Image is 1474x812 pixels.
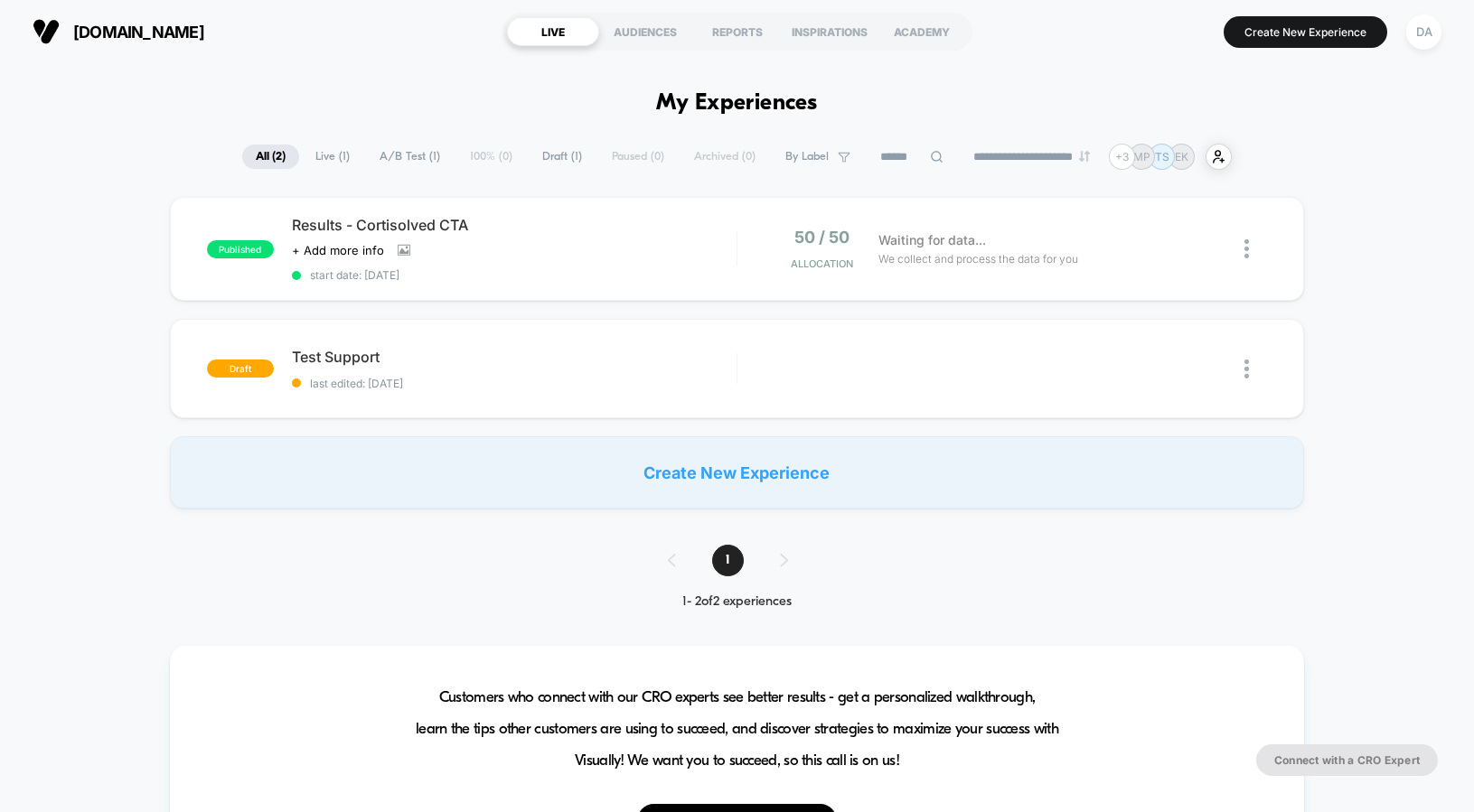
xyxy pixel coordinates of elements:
[1244,239,1249,258] img: close
[691,17,784,46] div: REPORTS
[599,17,691,46] div: AUDIENCES
[1406,14,1441,50] div: DA
[784,17,876,46] div: INSPIRATIONS
[529,145,596,169] span: Draft ( 1 )
[207,359,274,378] span: draft
[1155,150,1169,163] p: TS
[1079,151,1090,162] img: end
[1109,144,1135,170] div: + 3
[242,145,299,169] span: All ( 2 )
[73,23,204,42] span: [DOMAIN_NAME]
[507,17,599,46] div: LIVE
[1244,359,1249,378] img: close
[170,436,1305,509] div: Create New Experience
[656,90,818,117] h1: My Experiences
[878,230,986,250] span: Waiting for data...
[292,348,737,366] span: Test Support
[416,682,1058,777] span: Customers who connect with our CRO experts see better results - get a personalized walkthrough, l...
[1175,150,1188,163] p: EK
[292,243,384,257] span: + Add more info
[292,268,737,282] span: start date: [DATE]
[878,250,1078,267] span: We collect and process the data for you
[1224,16,1387,48] button: Create New Experience
[1401,14,1447,51] button: DA
[785,150,829,163] span: By Label
[207,240,274,258] span: published
[876,17,968,46] div: ACADEMY
[1133,150,1150,163] p: MP
[791,257,853,270] span: Allocation
[292,377,737,390] span: last edited: [DATE]
[366,145,454,169] span: A/B Test ( 1 )
[712,545,744,576] span: 1
[33,18,60,45] img: Visually logo
[650,594,824,610] div: 1 - 2 of 2 experiences
[292,216,737,234] span: Results - Cortisolved CTA
[27,17,210,46] button: [DOMAIN_NAME]
[794,228,850,247] span: 50 / 50
[302,145,363,169] span: Live ( 1 )
[1256,744,1438,776] button: Connect with a CRO Expert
